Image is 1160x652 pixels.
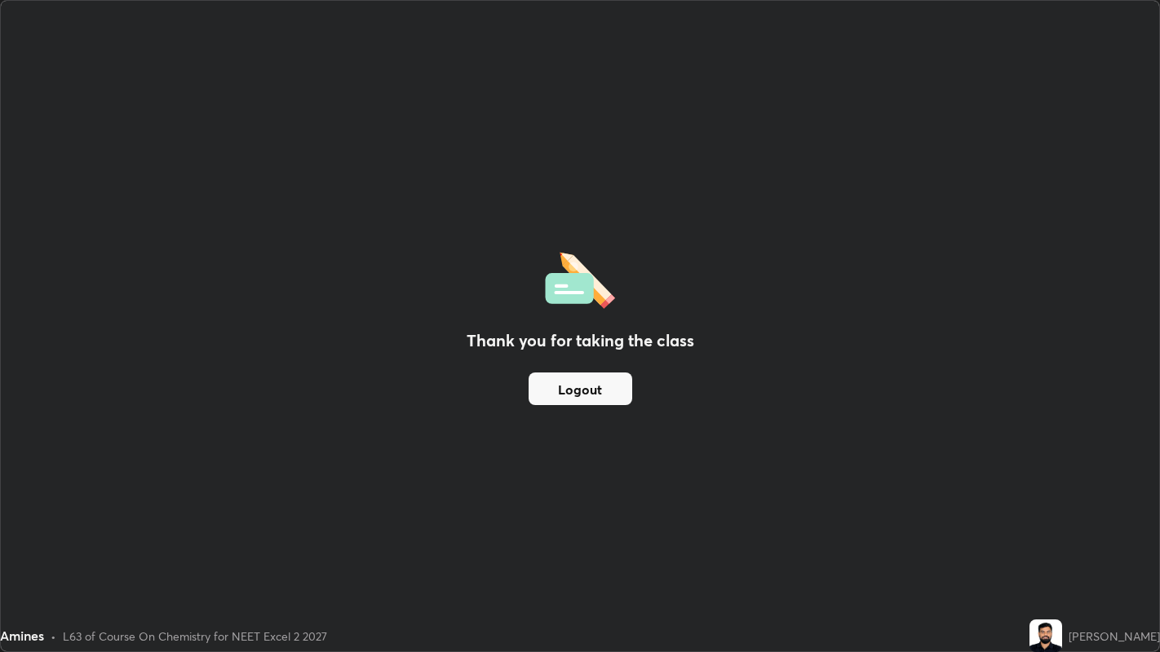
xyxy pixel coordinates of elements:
[1029,619,1062,652] img: 4925d321413647ba8554cd8cd00796ad.jpg
[467,328,694,353] h2: Thank you for taking the class
[529,372,632,405] button: Logout
[545,247,615,309] img: offlineFeedback.1438e8b3.svg
[51,628,56,645] div: •
[63,628,327,645] div: L63 of Course On Chemistry for NEET Excel 2 2027
[1069,628,1160,645] div: [PERSON_NAME]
